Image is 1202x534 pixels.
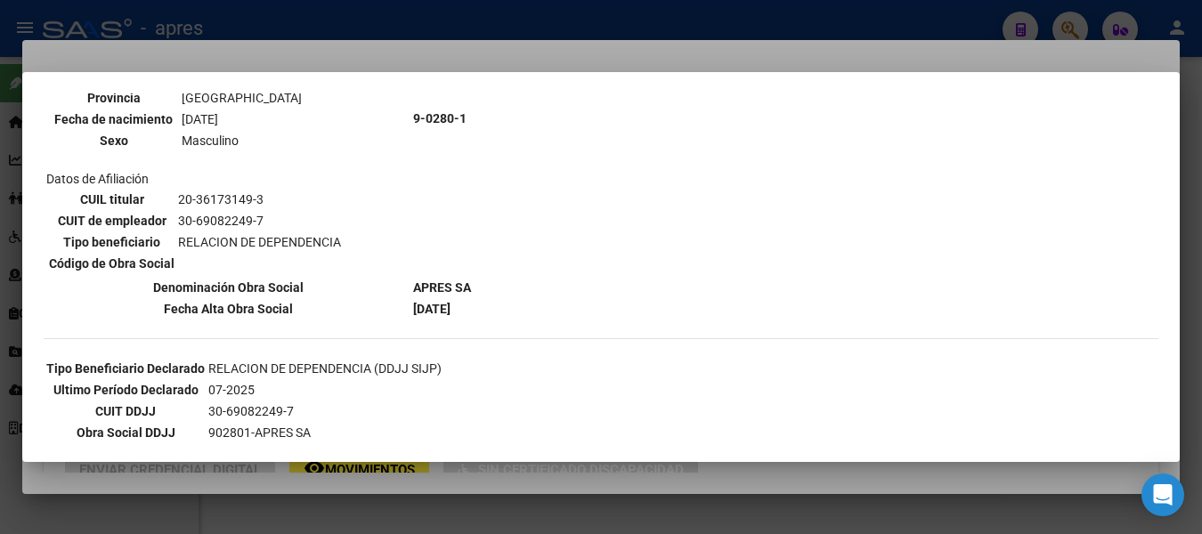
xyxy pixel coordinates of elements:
[177,190,342,209] td: 20-36173149-3
[177,211,342,231] td: 30-69082249-7
[181,109,408,129] td: [DATE]
[48,190,175,209] th: CUIL titular
[45,401,206,421] th: CUIT DDJJ
[413,302,451,316] b: [DATE]
[207,380,443,400] td: 07-2025
[48,232,175,252] th: Tipo beneficiario
[45,299,410,319] th: Fecha Alta Obra Social
[1141,473,1184,516] div: Open Intercom Messenger
[181,88,408,108] td: [GEOGRAPHIC_DATA]
[48,131,179,150] th: Sexo
[48,254,175,273] th: Código de Obra Social
[48,88,179,108] th: Provincia
[207,423,443,442] td: 902801-APRES SA
[48,211,175,231] th: CUIT de empleador
[413,280,471,295] b: APRES SA
[177,232,342,252] td: RELACION DE DEPENDENCIA
[207,401,443,421] td: 30-69082249-7
[45,359,206,378] th: Tipo Beneficiario Declarado
[45,380,206,400] th: Ultimo Período Declarado
[45,278,410,297] th: Denominación Obra Social
[181,131,408,150] td: Masculino
[48,109,179,129] th: Fecha de nacimiento
[45,423,206,442] th: Obra Social DDJJ
[413,111,467,125] b: 9-0280-1
[207,359,443,378] td: RELACION DE DEPENDENCIA (DDJJ SIJP)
